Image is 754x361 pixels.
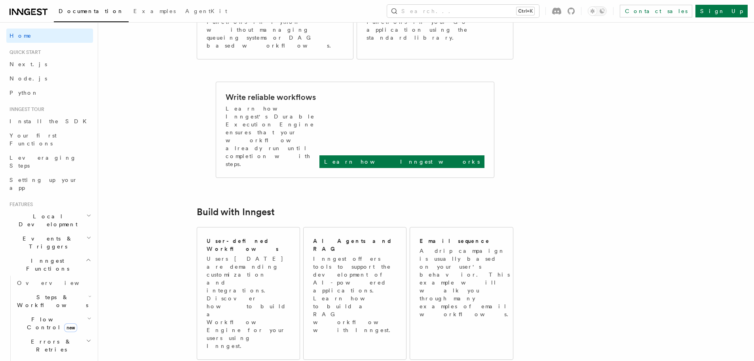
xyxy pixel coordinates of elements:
[620,5,692,17] a: Contact sales
[6,235,86,250] span: Events & Triggers
[133,8,176,14] span: Examples
[59,8,124,14] span: Documentation
[64,323,77,332] span: new
[588,6,607,16] button: Toggle dark mode
[197,227,300,360] a: User-defined WorkflowsUsers [DATE] are demanding customization and integrations. Discover how to ...
[9,61,47,67] span: Next.js
[367,10,503,42] p: Write fast, durable step functions in your Go application using the standard library.
[14,312,93,334] button: Flow Controlnew
[313,255,398,334] p: Inngest offers tools to support the development of AI-powered applications. Learn how to build a ...
[6,49,41,55] span: Quick start
[319,155,484,168] a: Learn how Inngest works
[6,201,33,208] span: Features
[9,177,78,191] span: Setting up your app
[14,315,87,331] span: Flow Control
[517,7,534,15] kbd: Ctrl+K
[14,334,93,357] button: Errors & Retries
[197,206,275,218] a: Build with Inngest
[14,276,93,290] a: Overview
[207,255,290,350] p: Users [DATE] are demanding customization and integrations. Discover how to build a Workflow Engin...
[54,2,129,22] a: Documentation
[6,128,93,151] a: Your first Functions
[387,5,539,17] button: Search...Ctrl+K
[6,254,93,276] button: Inngest Functions
[410,227,513,360] a: Email sequenceA drip campaign is usually based on your user's behavior. This example will walk yo...
[9,132,57,147] span: Your first Functions
[6,29,93,43] a: Home
[14,290,93,312] button: Steps & Workflows
[207,10,344,50] p: Develop reliable step functions in Python without managing queueing systems or DAG based workflows.
[9,90,38,96] span: Python
[6,57,93,71] a: Next.js
[6,257,85,273] span: Inngest Functions
[129,2,180,21] a: Examples
[6,106,44,113] span: Inngest tour
[6,212,86,228] span: Local Development
[9,155,76,169] span: Leveraging Steps
[226,92,316,103] h2: Write reliable workflows
[17,280,99,286] span: Overview
[313,237,398,253] h2: AI Agents and RAG
[6,114,93,128] a: Install the SDK
[6,71,93,86] a: Node.js
[324,158,480,166] p: Learn how Inngest works
[695,5,748,17] a: Sign Up
[420,247,513,318] p: A drip campaign is usually based on your user's behavior. This example will walk you through many...
[6,151,93,173] a: Leveraging Steps
[6,231,93,254] button: Events & Triggers
[6,209,93,231] button: Local Development
[6,86,93,100] a: Python
[14,338,86,353] span: Errors & Retries
[420,237,490,245] h2: Email sequence
[14,293,88,309] span: Steps & Workflows
[226,105,319,168] p: Learn how Inngest's Durable Execution Engine ensures that your workflow already run until complet...
[6,173,93,195] a: Setting up your app
[180,2,232,21] a: AgentKit
[303,227,406,360] a: AI Agents and RAGInngest offers tools to support the development of AI-powered applications. Lear...
[9,118,91,124] span: Install the SDK
[207,237,290,253] h2: User-defined Workflows
[9,32,32,40] span: Home
[185,8,227,14] span: AgentKit
[9,75,47,82] span: Node.js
